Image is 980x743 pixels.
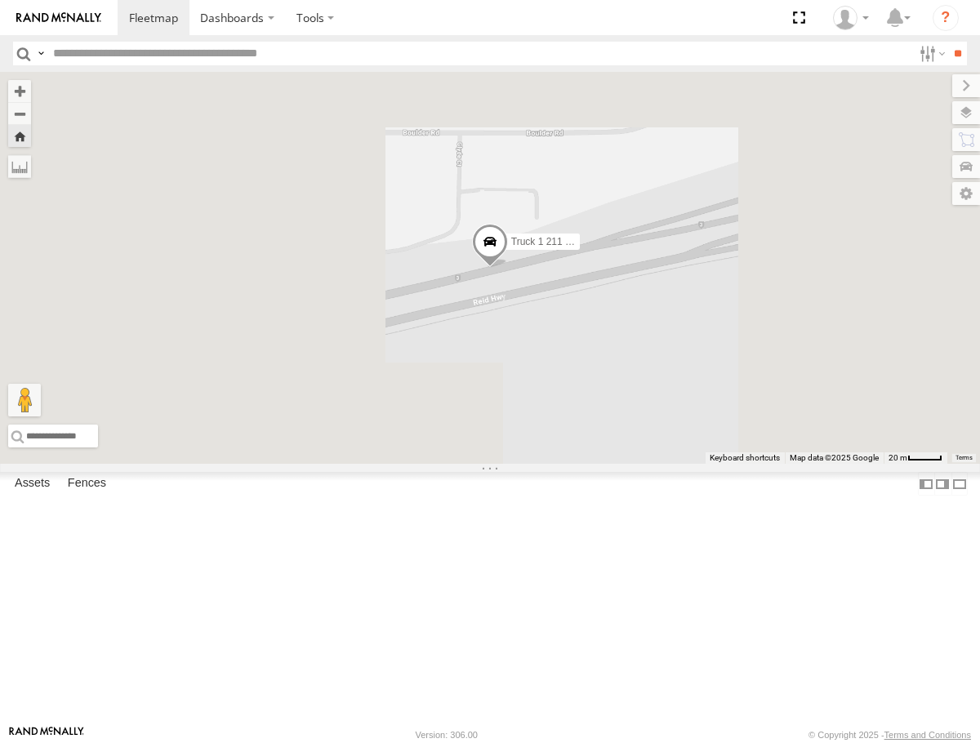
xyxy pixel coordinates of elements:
[951,472,968,496] label: Hide Summary Table
[60,473,114,496] label: Fences
[16,12,101,24] img: rand-logo.svg
[710,452,780,464] button: Keyboard shortcuts
[8,155,31,178] label: Measure
[8,102,31,125] button: Zoom out
[934,472,951,496] label: Dock Summary Table to the Right
[889,453,907,462] span: 20 m
[918,472,934,496] label: Dock Summary Table to the Left
[827,6,875,30] div: Jessa Tolentino
[790,453,879,462] span: Map data ©2025 Google
[955,455,973,461] a: Terms
[7,473,58,496] label: Assets
[34,42,47,65] label: Search Query
[913,42,948,65] label: Search Filter Options
[8,80,31,102] button: Zoom in
[9,727,84,743] a: Visit our Website
[511,236,608,247] span: Truck 1 211 1CAO942
[952,182,980,205] label: Map Settings
[8,125,31,147] button: Zoom Home
[416,730,478,740] div: Version: 306.00
[933,5,959,31] i: ?
[8,384,41,416] button: Drag Pegman onto the map to open Street View
[884,452,947,464] button: Map Scale: 20 m per 39 pixels
[884,730,971,740] a: Terms and Conditions
[808,730,971,740] div: © Copyright 2025 -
